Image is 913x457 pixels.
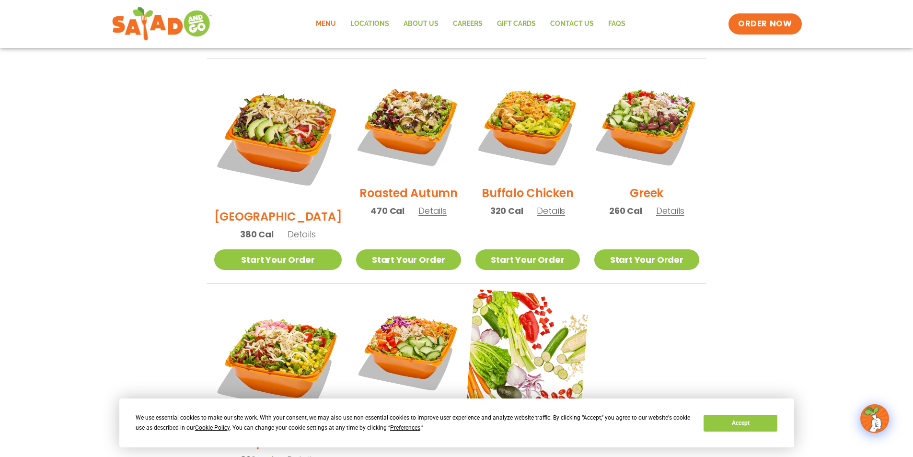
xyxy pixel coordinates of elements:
span: 320 Cal [490,204,523,217]
a: GIFT CARDS [490,13,543,35]
img: wpChatIcon [861,405,888,432]
span: Details [537,205,565,217]
span: Details [418,205,447,217]
img: Product photo for BBQ Ranch Salad [214,73,342,201]
span: Cookie Policy [195,424,230,431]
a: Start Your Order [594,249,699,270]
h2: Roasted Autumn [359,185,458,201]
span: Details [656,205,684,217]
nav: Menu [309,13,633,35]
h2: Buffalo Chicken [482,185,573,201]
img: Product photo for Build Your Own [466,289,589,412]
a: Start Your Order [214,249,342,270]
h2: [GEOGRAPHIC_DATA] [214,208,342,225]
a: Start Your Order [475,249,580,270]
a: Careers [446,13,490,35]
img: Product photo for Roasted Autumn Salad [356,73,461,177]
div: Cookie Consent Prompt [119,398,794,447]
a: Menu [309,13,343,35]
span: ORDER NOW [738,18,792,30]
img: Product photo for Buffalo Chicken Salad [475,73,580,177]
a: Start Your Order [356,249,461,270]
div: We use essential cookies to make our site work. With your consent, we may also use non-essential ... [136,413,692,433]
span: 470 Cal [370,204,404,217]
span: 380 Cal [240,228,274,241]
a: Locations [343,13,396,35]
a: ORDER NOW [728,13,801,35]
button: Accept [704,415,777,432]
span: Details [288,228,316,240]
a: Contact Us [543,13,601,35]
a: FAQs [601,13,633,35]
img: Product photo for Jalapeño Ranch Salad [214,298,342,426]
span: 260 Cal [609,204,642,217]
img: new-SAG-logo-768×292 [112,5,213,43]
img: Product photo for Greek Salad [594,73,699,177]
a: About Us [396,13,446,35]
img: Product photo for Thai Salad [356,298,461,403]
span: Preferences [390,424,420,431]
h2: Greek [630,185,663,201]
